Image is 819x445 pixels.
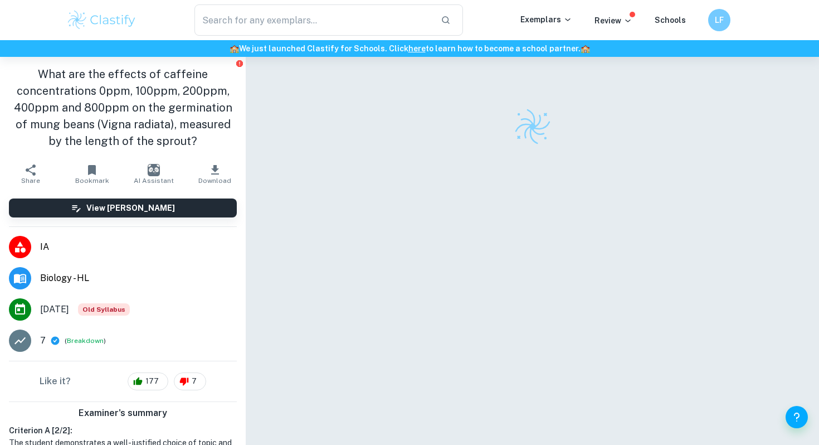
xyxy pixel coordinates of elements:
[139,376,165,387] span: 177
[40,375,71,388] h6: Like it?
[9,424,237,437] h6: Criterion A [ 2 / 2 ]:
[198,177,231,185] span: Download
[4,407,241,420] h6: Examiner's summary
[148,164,160,176] img: AI Assistant
[67,336,104,346] button: Breakdown
[520,13,572,26] p: Exemplars
[66,9,137,31] img: Clastify logo
[78,303,130,316] div: Starting from the May 2025 session, the Biology IA requirements have changed. It's OK to refer to...
[708,9,730,31] button: LF
[786,406,808,428] button: Help and Feedback
[9,66,237,149] h1: What are the effects of caffeine concentrations 0ppm, 100ppm, 200ppm, 400ppm and 800ppm on the ge...
[40,334,46,347] p: 7
[134,177,174,185] span: AI Assistant
[186,376,203,387] span: 7
[40,303,69,316] span: [DATE]
[2,42,817,55] h6: We just launched Clastify for Schools. Click to learn how to become a school partner.
[194,4,432,36] input: Search for any exemplars...
[581,44,590,53] span: 🏫
[230,44,239,53] span: 🏫
[655,16,686,25] a: Schools
[128,373,168,390] div: 177
[9,199,237,217] button: View [PERSON_NAME]
[235,59,243,67] button: Report issue
[65,336,106,346] span: ( )
[75,177,109,185] span: Bookmark
[40,272,237,285] span: Biology - HL
[123,158,184,190] button: AI Assistant
[408,44,426,53] a: here
[61,158,123,190] button: Bookmark
[21,177,40,185] span: Share
[40,240,237,254] span: IA
[184,158,246,190] button: Download
[174,373,206,390] div: 7
[86,202,175,214] h6: View [PERSON_NAME]
[713,14,726,26] h6: LF
[513,107,552,146] img: Clastify logo
[594,14,632,27] p: Review
[78,303,130,316] span: Old Syllabus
